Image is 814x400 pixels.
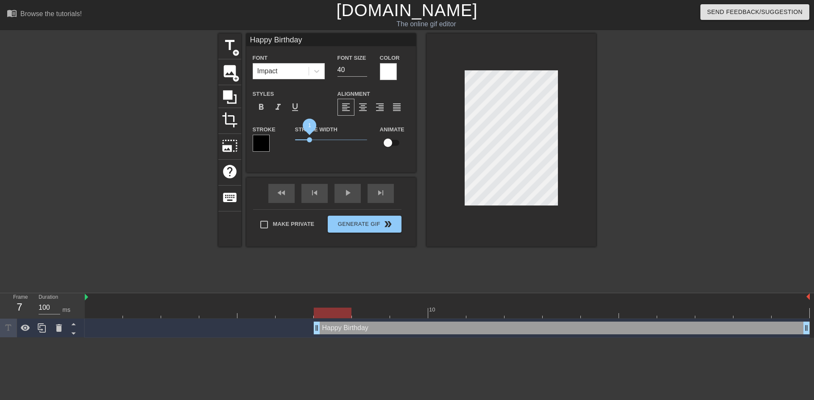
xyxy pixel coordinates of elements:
[308,122,311,128] span: 1
[273,102,283,112] span: format_italic
[380,54,400,62] label: Color
[20,10,82,17] div: Browse the tutorials!
[383,219,393,229] span: double_arrow
[343,188,353,198] span: play_arrow
[337,90,370,98] label: Alignment
[222,63,238,79] span: image
[358,102,368,112] span: format_align_center
[700,4,809,20] button: Send Feedback/Suggestion
[222,37,238,53] span: title
[336,1,477,19] a: [DOMAIN_NAME]
[429,306,437,314] div: 10
[312,324,321,332] span: drag_handle
[232,75,240,82] span: add_circle
[222,112,238,128] span: crop
[337,54,366,62] label: Font Size
[253,90,274,98] label: Styles
[707,7,803,17] span: Send Feedback/Suggestion
[806,293,810,300] img: bound-end.png
[253,125,276,134] label: Stroke
[222,138,238,154] span: photo_size_select_large
[222,189,238,206] span: keyboard
[328,216,401,233] button: Generate Gif
[273,220,315,228] span: Make Private
[222,164,238,180] span: help
[802,324,811,332] span: drag_handle
[7,8,82,21] a: Browse the tutorials!
[380,125,404,134] label: Animate
[13,300,26,315] div: 7
[276,19,577,29] div: The online gif editor
[309,188,320,198] span: skip_previous
[257,66,278,76] div: Impact
[276,188,287,198] span: fast_rewind
[376,188,386,198] span: skip_next
[290,102,300,112] span: format_underline
[7,293,32,318] div: Frame
[331,219,398,229] span: Generate Gif
[253,54,268,62] label: Font
[392,102,402,112] span: format_align_justify
[7,8,17,18] span: menu_book
[375,102,385,112] span: format_align_right
[256,102,266,112] span: format_bold
[232,49,240,56] span: add_circle
[341,102,351,112] span: format_align_left
[295,125,337,134] label: Stroke Width
[39,295,58,300] label: Duration
[62,306,70,314] div: ms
